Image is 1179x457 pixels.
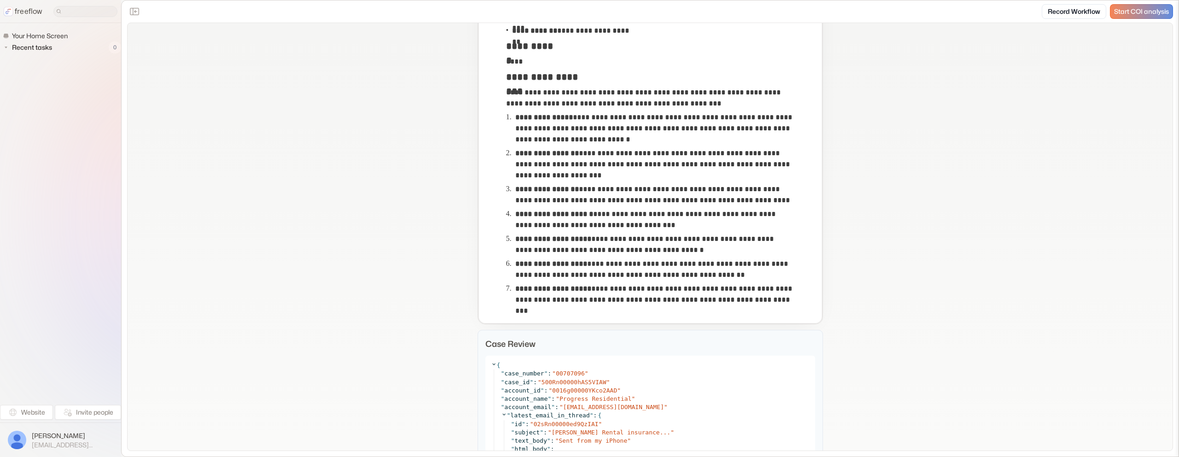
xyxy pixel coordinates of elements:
span: 00707096 [556,370,585,377]
span: " [547,445,551,452]
span: " [607,379,610,386]
span: : [543,429,547,436]
span: " [664,404,668,410]
span: " [507,412,511,419]
span: [EMAIL_ADDRESS][DOMAIN_NAME] [32,441,113,449]
span: 0 [109,41,121,53]
span: Sent from my iPhone [559,437,627,444]
span: " [590,412,594,419]
span: " [501,404,505,410]
span: account_id [504,387,540,394]
span: html_body [514,445,547,452]
span: " [556,395,560,402]
span: account_email [504,404,551,410]
span: Your Home Screen [10,31,70,41]
span: " [548,429,552,436]
span: " [540,429,543,436]
span: " [547,437,551,444]
span: Recent tasks [10,43,55,52]
span: " [511,429,515,436]
span: " [631,395,635,402]
span: " [585,370,589,377]
span: : [525,421,529,428]
span: " [598,421,602,428]
span: " [501,379,505,386]
span: Progress Residential [560,395,632,402]
button: Close the sidebar [127,4,142,19]
span: 0016g00000YKco2AAD [552,387,617,394]
span: " [530,379,533,386]
span: " [552,370,556,377]
span: " [555,437,559,444]
span: : [593,411,597,420]
span: : [551,445,554,452]
span: " [544,370,548,377]
p: freeflow [15,6,42,17]
a: Record Workflow [1042,4,1106,19]
span: " [511,437,515,444]
span: [PERSON_NAME] Rental insurance... [552,429,671,436]
span: " [511,445,515,452]
span: " [548,395,551,402]
span: " [549,387,552,394]
span: 02sRn00000ed9QzIAI [533,421,598,428]
a: Start COI analysis [1110,4,1173,19]
span: " [541,387,544,394]
span: case_number [504,370,544,377]
span: : [548,370,551,377]
span: id [514,421,522,428]
span: : [544,387,548,394]
span: " [522,421,525,428]
span: account_name [504,395,548,402]
span: " [560,404,563,410]
span: " [501,370,505,377]
span: Start COI analysis [1114,8,1169,16]
span: " [627,437,631,444]
span: 500Rn00000hAS5VIAW [542,379,607,386]
span: [PERSON_NAME] [32,431,113,440]
span: { [497,361,501,369]
span: " [617,387,621,394]
span: " [511,421,515,428]
span: : [551,395,555,402]
span: : [533,379,537,386]
span: " [530,421,534,428]
span: latest_email_in_thread [510,412,589,419]
button: [PERSON_NAME][EMAIL_ADDRESS][DOMAIN_NAME] [6,428,116,451]
button: Invite people [55,405,121,420]
button: Recent tasks [3,42,56,53]
a: Your Home Screen [3,30,71,41]
p: Case Review [485,338,815,350]
span: subject [514,429,540,436]
span: " [501,387,505,394]
span: : [551,437,554,444]
span: " [671,429,674,436]
img: profile [8,431,26,449]
span: " [538,379,542,386]
span: [EMAIL_ADDRESS][DOMAIN_NAME] [563,404,664,410]
span: { [598,411,601,420]
a: freeflow [4,6,42,17]
span: " [551,404,555,410]
span: case_id [504,379,530,386]
span: : [555,404,559,410]
span: text_body [514,437,547,444]
span: " [501,395,505,402]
